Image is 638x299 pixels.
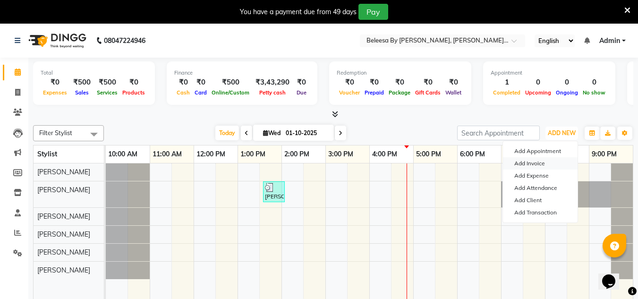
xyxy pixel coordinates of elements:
[240,7,357,17] div: You have a payment due from 49 days
[104,27,145,54] b: 08047224946
[41,89,69,96] span: Expenses
[24,27,89,54] img: logo
[545,127,578,140] button: ADD NEW
[120,89,147,96] span: Products
[548,129,576,137] span: ADD NEW
[458,147,487,161] a: 6:00 PM
[589,147,619,161] a: 9:00 PM
[264,183,284,201] div: [PERSON_NAME], TK01, 01:35 PM-02:05 PM, Women's - Hair Wash And Blast Dry (₹500)
[209,77,252,88] div: ₹500
[73,89,91,96] span: Sales
[39,129,72,137] span: Filter Stylist
[503,170,578,182] a: Add Expense
[337,69,464,77] div: Redemption
[294,89,309,96] span: Due
[337,89,362,96] span: Voucher
[120,77,147,88] div: ₹0
[194,147,228,161] a: 12:00 PM
[362,89,386,96] span: Prepaid
[443,77,464,88] div: ₹0
[457,126,540,140] input: Search Appointment
[413,77,443,88] div: ₹0
[580,77,608,88] div: 0
[41,69,147,77] div: Total
[503,194,578,206] a: Add Client
[41,77,69,88] div: ₹0
[491,89,523,96] span: Completed
[37,266,90,274] span: [PERSON_NAME]
[174,77,192,88] div: ₹0
[257,89,288,96] span: Petty cash
[215,126,239,140] span: Today
[326,147,356,161] a: 3:00 PM
[386,89,413,96] span: Package
[553,77,580,88] div: 0
[337,77,362,88] div: ₹0
[370,147,400,161] a: 4:00 PM
[69,77,94,88] div: ₹500
[293,77,310,88] div: ₹0
[37,186,90,194] span: [PERSON_NAME]
[358,4,388,20] button: Pay
[503,145,578,157] button: Add Appointment
[282,147,312,161] a: 2:00 PM
[238,147,268,161] a: 1:00 PM
[443,89,464,96] span: Wallet
[362,77,386,88] div: ₹0
[523,77,553,88] div: 0
[413,89,443,96] span: Gift Cards
[491,77,523,88] div: 1
[580,89,608,96] span: No show
[37,150,57,158] span: Stylist
[192,89,209,96] span: Card
[523,89,553,96] span: Upcoming
[491,69,608,77] div: Appointment
[599,36,620,46] span: Admin
[37,230,90,239] span: [PERSON_NAME]
[503,206,578,219] a: Add Transaction
[174,69,310,77] div: Finance
[106,147,140,161] a: 10:00 AM
[150,147,184,161] a: 11:00 AM
[209,89,252,96] span: Online/Custom
[37,248,90,256] span: [PERSON_NAME]
[174,89,192,96] span: Cash
[414,147,443,161] a: 5:00 PM
[192,77,209,88] div: ₹0
[553,89,580,96] span: Ongoing
[283,126,330,140] input: 2025-10-01
[502,147,531,161] a: 7:00 PM
[37,168,90,176] span: [PERSON_NAME]
[94,77,120,88] div: ₹500
[37,212,90,221] span: [PERSON_NAME]
[598,261,629,290] iframe: chat widget
[252,77,293,88] div: ₹3,43,290
[94,89,120,96] span: Services
[503,182,578,194] a: Add Attendance
[503,157,578,170] a: Add Invoice
[386,77,413,88] div: ₹0
[261,129,283,137] span: Wed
